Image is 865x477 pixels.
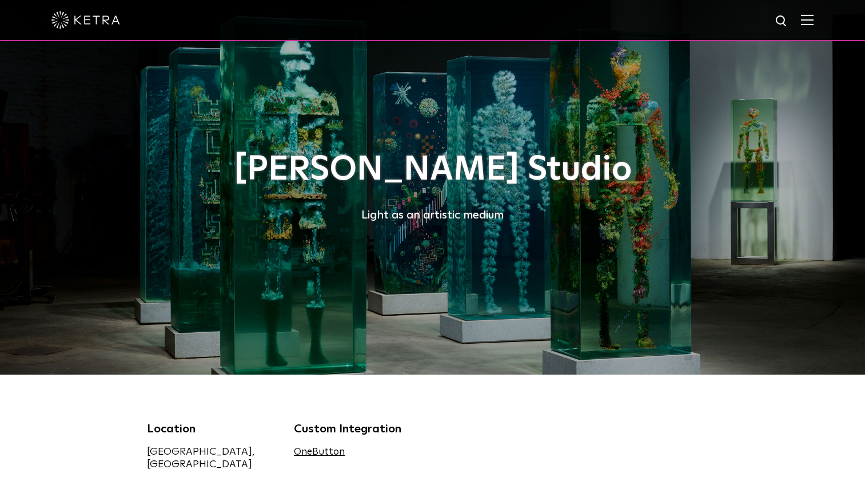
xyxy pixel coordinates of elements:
[147,206,719,224] div: Light as an artistic medium
[147,420,277,438] div: Location
[147,446,277,471] div: [GEOGRAPHIC_DATA], [GEOGRAPHIC_DATA]
[294,420,424,438] div: Custom Integration
[775,14,789,29] img: search icon
[294,447,345,457] a: OneButton
[801,14,814,25] img: Hamburger%20Nav.svg
[51,11,120,29] img: ketra-logo-2019-white
[147,151,719,189] h1: [PERSON_NAME] Studio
